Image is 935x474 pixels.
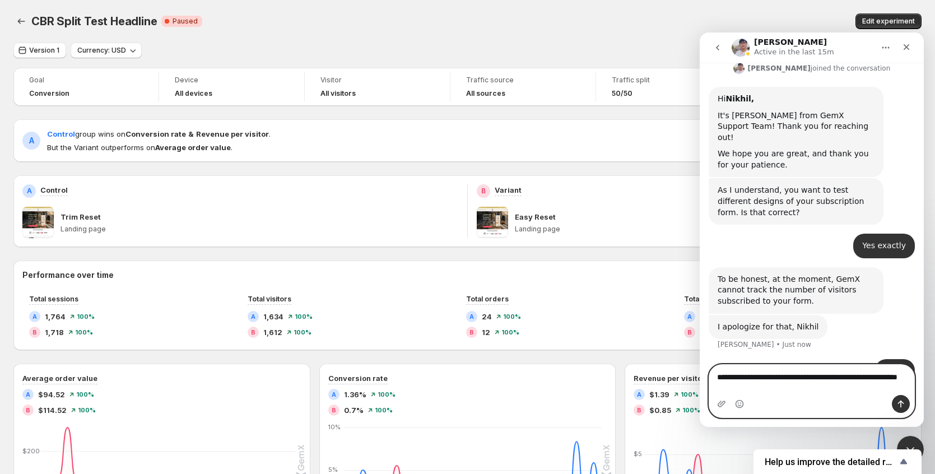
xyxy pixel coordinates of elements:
[765,455,910,468] button: Show survey - Help us improve the detailed report for A/B campaigns
[77,46,126,55] span: Currency: USD
[700,32,924,427] iframe: Intercom live chat
[45,311,66,322] span: 1,764
[469,313,474,320] h2: A
[320,75,434,99] a: VisitorAll visitors
[320,89,356,98] h4: All visitors
[637,407,641,413] h2: B
[687,313,692,320] h2: A
[466,89,505,98] h4: All sources
[469,329,474,336] h2: B
[125,129,186,138] strong: Conversion rate
[78,407,96,413] span: 100%
[32,329,37,336] h2: B
[38,389,65,400] span: $94.52
[45,327,64,338] span: 1,718
[29,75,143,99] a: GoalConversion
[61,225,458,234] p: Landing page
[765,457,897,467] span: Help us improve the detailed report for A/B campaigns
[175,89,212,98] h4: All devices
[31,15,157,28] span: CBR Split Test Headline
[22,269,913,281] h2: Performance over time
[612,75,725,99] a: Traffic split50/50
[515,225,913,234] p: Landing page
[649,389,669,400] span: $1.39
[466,295,509,303] span: Total orders
[477,207,508,238] img: Easy Reset
[47,129,75,138] span: Control
[897,436,924,463] iframe: Intercom live chat
[29,135,34,146] h2: A
[466,75,580,99] a: Traffic sourceAll sources
[612,89,632,98] span: 50/50
[251,329,255,336] h2: B
[649,405,671,416] span: $0.85
[61,211,101,222] p: Trim Reset
[378,391,396,398] span: 100%
[13,43,66,58] button: Version 1
[29,76,143,85] span: Goal
[332,391,336,398] h2: A
[515,211,556,222] p: Easy Reset
[155,143,231,152] strong: Average order value
[32,313,37,320] h2: A
[634,373,705,384] h3: Revenue per visitor
[175,75,289,99] a: DeviceAll devices
[501,329,519,336] span: 100%
[27,187,32,196] h2: A
[26,391,30,398] h2: A
[47,129,271,138] span: group wins on .
[634,450,642,458] text: $5
[862,17,915,26] span: Edit experiment
[22,373,97,384] h3: Average order value
[47,142,271,153] span: But the Variant outperforms on .
[328,423,341,431] text: 10%
[22,207,54,238] img: Trim Reset
[328,373,388,384] h3: Conversion rate
[71,43,142,58] button: Currency: USD
[295,313,313,320] span: 100%
[375,407,393,413] span: 100%
[40,184,68,196] p: Control
[38,405,67,416] span: $114.52
[196,129,269,138] strong: Revenue per visitor
[466,76,580,85] span: Traffic source
[175,76,289,85] span: Device
[684,295,732,303] span: Total revenue
[248,295,291,303] span: Total visitors
[332,407,336,413] h2: B
[173,17,198,26] span: Paused
[75,329,93,336] span: 100%
[344,389,366,400] span: 1.36%
[344,405,364,416] span: 0.7%
[29,89,69,98] span: Conversion
[29,295,78,303] span: Total sessions
[77,313,95,320] span: 100%
[495,184,522,196] p: Variant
